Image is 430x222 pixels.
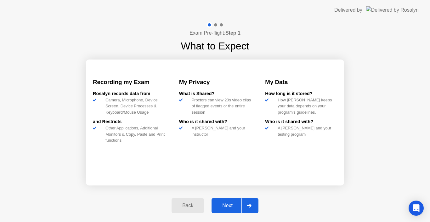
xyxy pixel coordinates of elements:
h3: Recording my Exam [93,78,165,87]
div: A [PERSON_NAME] and your instructor [189,125,251,137]
div: Proctors can view 20s video clips of flagged events or the entire session [189,97,251,115]
div: Back [173,203,202,208]
div: Next [213,203,241,208]
h3: My Privacy [179,78,251,87]
div: How long is it stored? [265,90,337,97]
div: and Restricts [93,118,165,125]
div: Who is it shared with? [179,118,251,125]
div: Rosalyn records data from [93,90,165,97]
div: Who is it shared with? [265,118,337,125]
b: Step 1 [225,30,240,36]
img: Delivered by Rosalyn [366,6,419,14]
h1: What to Expect [181,38,249,54]
div: Delivered by [334,6,362,14]
h3: My Data [265,78,337,87]
div: What is Shared? [179,90,251,97]
button: Back [172,198,204,213]
button: Next [212,198,258,213]
div: Camera, Microphone, Device Screen, Device Processes & Keyboard/Mouse Usage [103,97,165,115]
div: A [PERSON_NAME] and your testing program [275,125,337,137]
div: How [PERSON_NAME] keeps your data depends on your program’s guidelines. [275,97,337,115]
div: Other Applications, Additional Monitors & Copy, Paste and Print functions [103,125,165,143]
div: Open Intercom Messenger [409,201,424,216]
h4: Exam Pre-flight: [190,29,240,37]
